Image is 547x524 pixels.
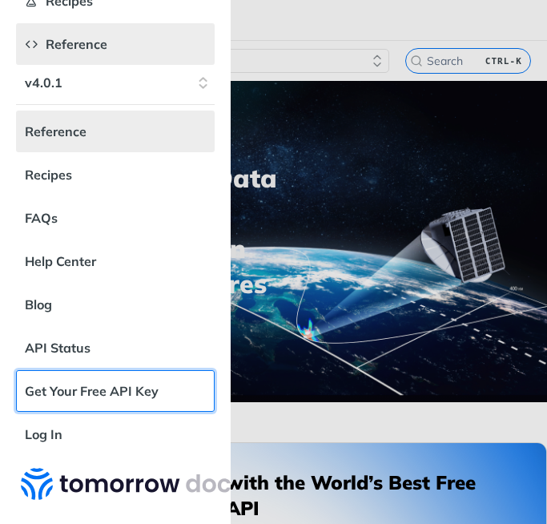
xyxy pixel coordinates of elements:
[16,23,215,65] a: Reference
[16,154,215,195] a: Recipes
[46,36,107,52] span: Reference
[16,327,215,369] a: API Status
[16,284,215,325] a: Blog
[16,197,215,239] a: FAQs
[16,240,215,282] a: Help Center
[16,111,215,152] a: Reference
[21,468,243,500] img: Tomorrow.io Weather API Docs
[16,370,215,412] a: Get Your Free API Key
[16,413,215,455] a: Log In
